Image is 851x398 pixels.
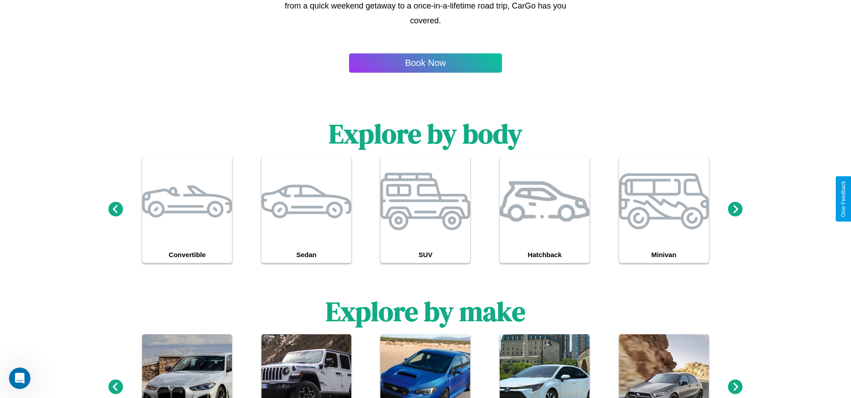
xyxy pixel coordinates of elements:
[380,246,470,263] h4: SUV
[262,246,351,263] h4: Sedan
[619,246,709,263] h4: Minivan
[9,367,31,389] iframe: Intercom live chat
[349,53,502,73] button: Book Now
[840,181,847,217] div: Give Feedback
[329,115,522,152] h1: Explore by body
[142,246,232,263] h4: Convertible
[326,293,525,330] h1: Explore by make
[500,246,589,263] h4: Hatchback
